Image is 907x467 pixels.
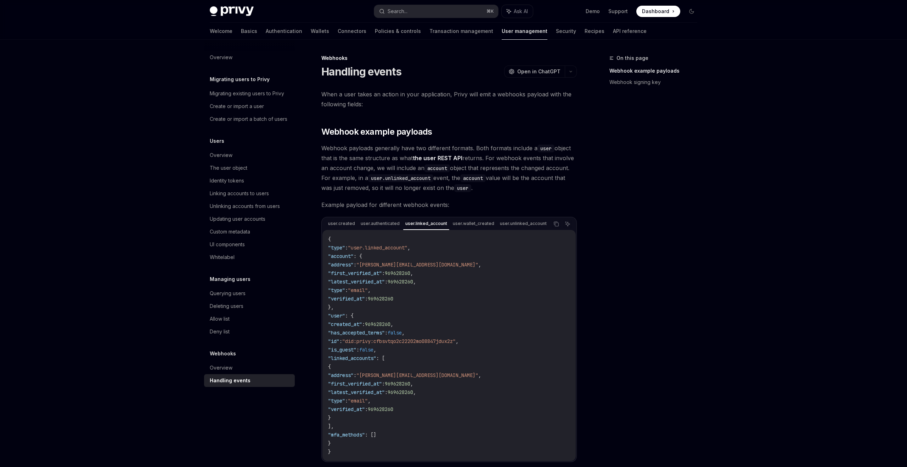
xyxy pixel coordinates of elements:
button: Search...⌘K [374,5,498,18]
span: "type" [328,244,345,251]
span: "created_at" [328,321,362,327]
span: "[PERSON_NAME][EMAIL_ADDRESS][DOMAIN_NAME]" [356,372,478,378]
span: Webhook example payloads [321,126,432,137]
span: : [382,381,385,387]
span: ], [328,423,334,429]
div: Webhooks [321,55,577,62]
div: The user object [210,164,247,172]
span: "user.linked_account" [348,244,407,251]
span: : [382,270,385,276]
div: Linking accounts to users [210,189,269,198]
a: The user object [204,162,295,174]
div: Overview [210,151,232,159]
span: , [373,347,376,353]
span: : [345,287,348,293]
a: Create or import a batch of users [204,113,295,125]
span: } [328,415,331,421]
a: User management [502,23,547,40]
a: Recipes [585,23,604,40]
span: "email" [348,287,368,293]
span: , [390,321,393,327]
a: Connectors [338,23,366,40]
a: UI components [204,238,295,251]
div: Deny list [210,327,230,336]
span: Webhook payloads generally have two different formats. Both formats include a object that is the ... [321,143,577,193]
div: Overview [210,364,232,372]
span: , [413,278,416,285]
span: false [388,330,402,336]
a: Deleting users [204,300,295,313]
span: { [328,236,331,242]
span: , [407,244,410,251]
span: "address" [328,261,354,268]
a: Overview [204,51,295,64]
span: : [354,261,356,268]
span: 969628260 [365,321,390,327]
span: "latest_verified_at" [328,389,385,395]
span: "type" [328,287,345,293]
span: : { [354,253,362,259]
span: "has_accepted_terms" [328,330,385,336]
span: : [345,244,348,251]
span: } [328,440,331,446]
a: API reference [613,23,647,40]
div: Custom metadata [210,227,250,236]
span: "id" [328,338,339,344]
span: "first_verified_at" [328,270,382,276]
code: user [537,145,554,152]
span: "is_guest" [328,347,356,353]
div: user.created [326,219,357,228]
span: Ask AI [514,8,528,15]
span: 969628260 [368,406,393,412]
span: , [410,381,413,387]
a: Authentication [266,23,302,40]
span: "user" [328,313,345,319]
button: Open in ChatGPT [504,66,565,78]
span: "[PERSON_NAME][EMAIL_ADDRESS][DOMAIN_NAME]" [356,261,478,268]
div: Create or import a batch of users [210,115,287,123]
img: dark logo [210,6,254,16]
span: : [339,338,342,344]
span: 969628260 [368,296,393,302]
span: : [365,296,368,302]
span: "account" [328,253,354,259]
span: : { [345,313,354,319]
span: "verified_at" [328,296,365,302]
a: Unlinking accounts from users [204,200,295,213]
a: Updating user accounts [204,213,295,225]
a: Webhook example payloads [609,65,703,77]
h5: Webhooks [210,349,236,358]
span: , [456,338,458,344]
span: "address" [328,372,354,378]
a: Identity tokens [204,174,295,187]
span: }, [328,304,334,310]
div: user.linked_account [403,219,449,228]
a: Overview [204,361,295,374]
a: Wallets [311,23,329,40]
a: Handling events [204,374,295,387]
span: "first_verified_at" [328,381,382,387]
span: : [365,406,368,412]
a: Welcome [210,23,232,40]
div: Whitelabel [210,253,235,261]
span: Example payload for different webhook events: [321,200,577,210]
div: Allow list [210,315,230,323]
a: Whitelabel [204,251,295,264]
button: Ask AI [502,5,533,18]
span: : [345,398,348,404]
div: user.unlinked_account [498,219,549,228]
div: Deleting users [210,302,243,310]
div: user.authenticated [359,219,402,228]
a: Transaction management [429,23,493,40]
span: Open in ChatGPT [517,68,560,75]
a: the user REST API [413,154,462,162]
span: : [385,389,388,395]
a: Querying users [204,287,295,300]
span: , [368,398,371,404]
a: Deny list [204,325,295,338]
span: 969628260 [385,270,410,276]
code: user [454,184,471,192]
span: , [402,330,405,336]
div: Migrating existing users to Privy [210,89,284,98]
h5: Migrating users to Privy [210,75,270,84]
